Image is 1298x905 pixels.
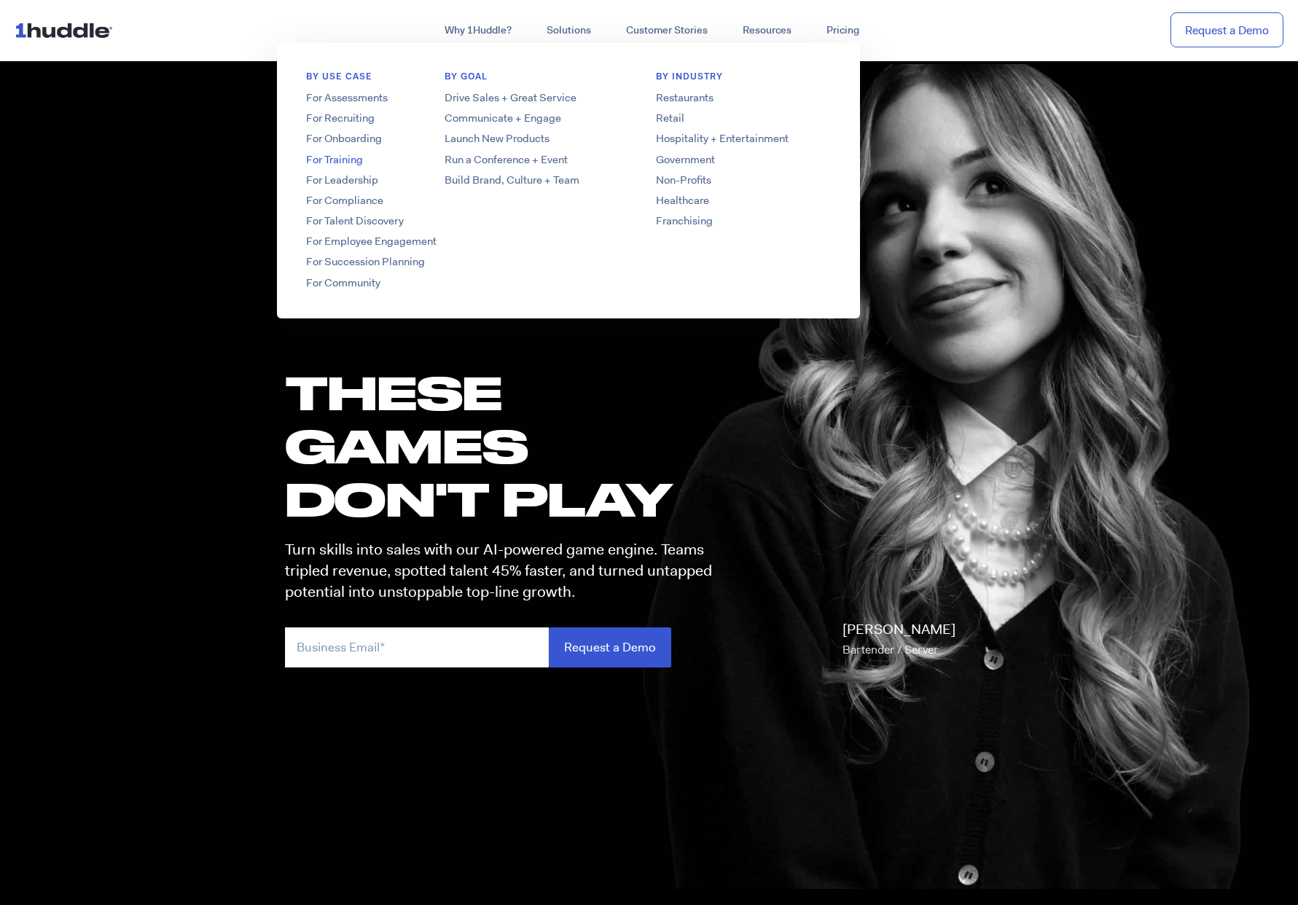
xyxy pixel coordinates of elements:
[1170,12,1283,48] a: Request a Demo
[627,173,860,188] a: Non-Profits
[842,642,938,657] span: Bartender / Server
[277,152,510,168] a: For Training
[277,275,510,291] a: For Community
[277,193,510,208] a: For Compliance
[609,17,725,44] a: Customer Stories
[809,17,877,44] a: Pricing
[285,539,725,603] p: Turn skills into sales with our AI-powered game engine. Teams tripled revenue, spotted talent 45%...
[627,90,860,106] a: Restaurants
[627,71,860,90] h6: By Industry
[415,90,649,106] a: Drive Sales + Great Service
[277,71,510,90] h6: BY USE CASE
[15,16,119,44] img: ...
[627,131,860,146] a: Hospitality + Entertainment
[627,213,860,229] a: Franchising
[529,17,609,44] a: Solutions
[415,111,649,126] a: Communicate + Engage
[427,17,529,44] a: Why 1Huddle?
[549,627,671,667] input: Request a Demo
[277,173,510,188] a: For Leadership
[842,619,955,660] p: [PERSON_NAME]
[415,71,649,90] h6: BY GOAL
[285,366,725,526] h1: these GAMES DON'T PLAY
[277,254,510,270] a: For Succession Planning
[277,90,510,106] a: For Assessments
[277,234,510,249] a: For Employee Engagement
[627,193,860,208] a: Healthcare
[277,111,510,126] a: For Recruiting
[285,627,549,667] input: Business Email*
[415,173,649,188] a: Build Brand, Culture + Team
[415,152,649,168] a: Run a Conference + Event
[277,131,510,146] a: For Onboarding
[725,17,809,44] a: Resources
[627,111,860,126] a: Retail
[277,213,510,229] a: For Talent Discovery
[415,131,649,146] a: Launch New Products
[627,152,860,168] a: Government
